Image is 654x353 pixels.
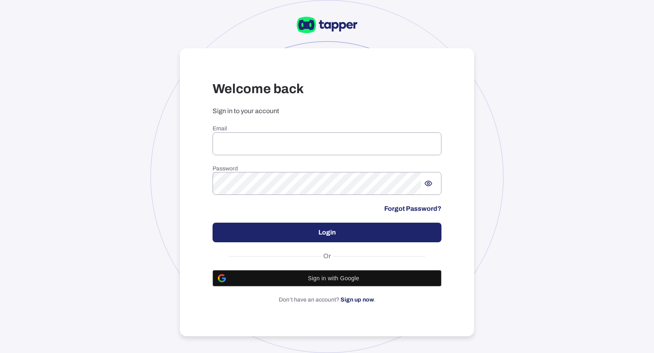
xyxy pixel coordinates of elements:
button: Show password [421,176,436,191]
span: Sign in with Google [231,275,436,282]
span: Or [321,252,333,260]
p: Sign in to your account [213,107,441,115]
a: Forgot Password? [384,205,441,213]
h6: Password [213,165,441,172]
a: Sign up now [340,297,374,303]
button: Sign in with Google [213,270,441,286]
p: Don’t have an account? . [213,296,441,304]
h6: Email [213,125,441,132]
h3: Welcome back [213,81,441,97]
button: Login [213,223,441,242]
